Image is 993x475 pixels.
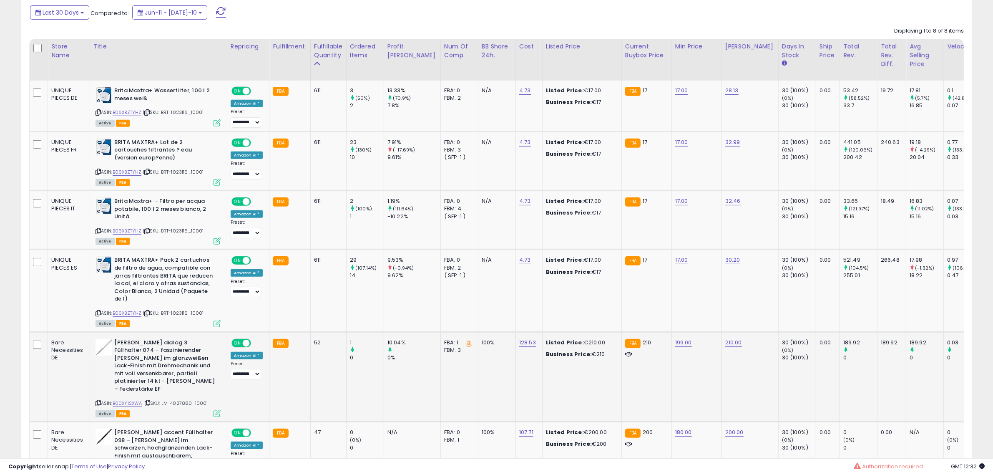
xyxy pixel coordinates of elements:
div: FBM: 4 [444,205,472,212]
div: 33.65 [843,197,877,205]
div: €17.00 [546,87,615,94]
a: 17.00 [675,256,688,264]
div: €200.00 [546,429,615,436]
div: Bare Necessities DE [51,339,83,362]
div: Total Rev. Diff. [881,42,902,68]
div: 0.07 [947,197,981,205]
span: 210 [643,339,651,346]
span: | SKU: BRT-1023116_10001 [143,227,204,234]
div: Ordered Items [350,42,380,60]
a: 17.00 [675,138,688,147]
a: 199.00 [675,339,692,347]
div: 7.91% [387,139,440,146]
div: Fulfillment [273,42,307,51]
small: (0%) [782,437,794,443]
div: 0.00 [820,339,833,346]
div: 0.77 [947,139,981,146]
div: UNIQUE PIECES DE [51,87,83,102]
div: €17 [546,268,615,276]
span: 2025-08-10 12:32 GMT [951,462,985,470]
div: 200.42 [843,154,877,161]
a: 210.00 [725,339,742,347]
div: 0.00 [820,429,833,436]
div: 100% [482,429,509,436]
div: 23 [350,139,384,146]
a: 30.20 [725,256,740,264]
div: [PERSON_NAME] [725,42,775,51]
div: 47 [314,429,340,436]
div: FBM: 1 [444,436,472,444]
small: (0%) [947,437,959,443]
div: 33.7 [843,102,877,109]
div: FBM: 2 [444,264,472,272]
div: 189.92 [843,339,877,346]
span: | SKU: BRT-1023116_10001 [143,109,204,116]
b: BRITA MAXTRA+ Lot de 2 cartouches filtrantes ? eau (version europ?enne) [114,139,216,164]
div: Num of Comp. [444,42,475,60]
div: UNIQUE PIECES ES [51,256,83,271]
div: ASIN: [96,139,221,185]
b: [PERSON_NAME] dialog 3 Füllhalter 074 – faszinierender [PERSON_NAME] im glanzweißen Lack-Finish m... [114,339,216,395]
a: B06XBZTYHZ [113,109,142,116]
div: FBA: 0 [444,256,472,264]
div: UNIQUE PIECES FR [51,139,83,154]
div: BB Share 24h. [482,42,512,60]
span: ON [232,430,243,437]
div: 9.53% [387,256,440,264]
div: €17.00 [546,139,615,146]
div: 0 [843,444,877,452]
small: (-17.69%) [393,147,415,153]
b: Listed Price: [546,86,584,94]
small: (70.9%) [393,95,411,101]
div: 29 [350,256,384,264]
div: 18.22 [910,272,943,279]
div: 0.00 [881,429,900,436]
div: €17.00 [546,197,615,205]
span: FBA [116,410,130,417]
div: 0% [387,354,440,361]
div: 7.8% [387,102,440,109]
a: B06XBZTYHZ [113,227,142,235]
b: Business Price: [546,150,592,158]
div: 100% [482,339,509,346]
div: Days In Stock [782,42,812,60]
div: ( SFP: 1 ) [444,154,472,161]
b: BRITA MAXTRA+ Pack 2 cartuchos de filtro de agua, compatible con jarras filtrantes BRITA que redu... [114,256,216,305]
div: Fulfillable Quantity [314,42,343,60]
div: 0 [350,429,384,436]
div: 9.61% [387,154,440,161]
a: 32.46 [725,197,741,205]
div: Avg Selling Price [910,42,940,68]
div: 19.18 [910,139,943,146]
b: Business Price: [546,209,592,217]
div: Preset: [231,279,263,298]
small: (120.06%) [849,147,872,153]
div: ASIN: [96,256,221,326]
small: (133.33%) [953,205,975,212]
div: ASIN: [96,339,221,417]
div: 30 (100%) [782,256,816,264]
div: 30 (100%) [782,139,816,146]
a: B06XBZTYHZ [113,310,142,317]
span: 17 [643,138,647,146]
div: Displaying 1 to 8 of 8 items [894,27,964,35]
div: ( SFP: 1 ) [444,272,472,279]
div: ( SFP: 1 ) [444,213,472,220]
div: N/A [482,87,509,94]
div: 0.00 [820,197,833,205]
div: N/A [482,256,509,264]
b: Brita Maxtra+ Wasserfilter, 100 l 2 meses weiß [114,87,216,104]
div: €17 [546,99,615,106]
small: (0%) [350,437,362,443]
small: FBA [273,429,288,438]
span: OFF [249,88,263,95]
div: 30 (100%) [782,272,816,279]
small: (0%) [782,95,794,101]
div: FBM: 2 [444,94,472,102]
span: All listings currently available for purchase on Amazon [96,238,115,245]
div: 240.63 [881,139,900,146]
div: 13.33% [387,87,440,94]
div: 20.04 [910,154,943,161]
span: ON [232,198,243,205]
div: Bare Necessities DE [51,429,83,452]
